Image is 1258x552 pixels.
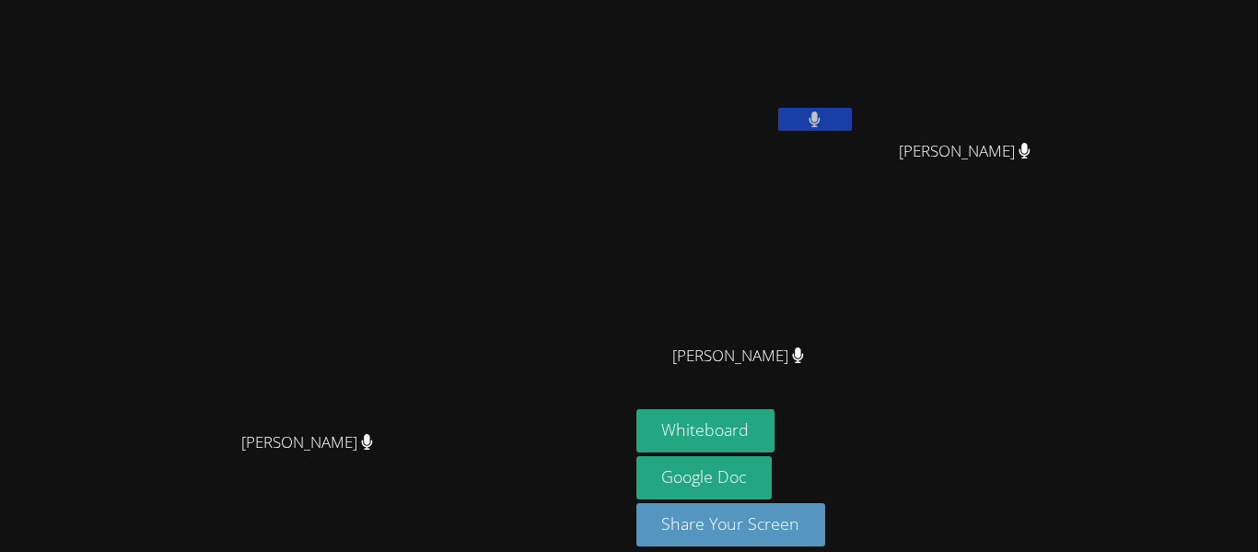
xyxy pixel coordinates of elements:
[241,429,373,456] span: [PERSON_NAME]
[636,456,773,499] a: Google Doc
[672,343,804,370] span: [PERSON_NAME]
[636,503,826,546] button: Share Your Screen
[899,138,1031,165] span: [PERSON_NAME]
[636,409,775,452] button: Whiteboard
